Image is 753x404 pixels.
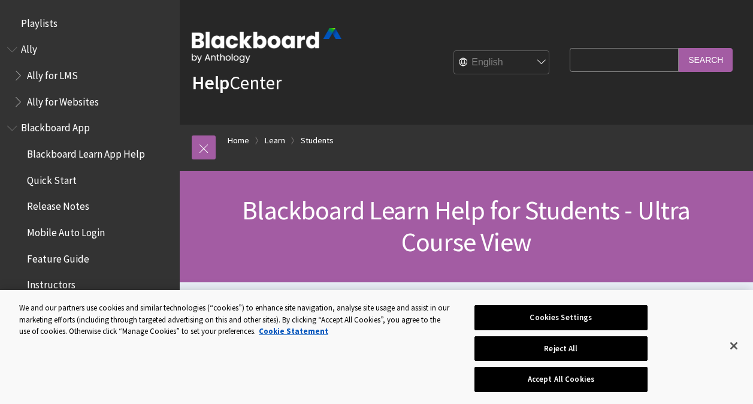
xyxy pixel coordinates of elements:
span: Ally [21,40,37,56]
span: Ally for LMS [27,65,78,82]
nav: Book outline for Playlists [7,13,173,34]
button: Cookies Settings [474,305,648,330]
strong: Help [192,71,229,95]
div: We and our partners use cookies and similar technologies (“cookies”) to enhance site navigation, ... [19,302,452,337]
a: HelpCenter [192,71,282,95]
select: Site Language Selector [454,51,550,75]
button: Close [721,333,747,359]
span: Release Notes [27,197,89,213]
a: More information about your privacy, opens in a new tab [259,326,328,336]
a: Home [228,133,249,148]
span: Quick Start [27,170,77,186]
nav: Book outline for Anthology Ally Help [7,40,173,112]
button: Reject All [474,336,648,361]
span: Ally for Websites [27,92,99,108]
span: Blackboard App [21,118,90,134]
a: Learn [265,133,285,148]
span: Playlists [21,13,58,29]
button: Accept All Cookies [474,367,648,392]
span: Instructors [27,275,75,291]
span: Blackboard Learn App Help [27,144,145,160]
img: Blackboard by Anthology [192,28,341,63]
span: Feature Guide [27,249,89,265]
input: Search [679,48,733,71]
span: Blackboard Learn Help for Students - Ultra Course View [242,194,690,258]
a: Students [301,133,334,148]
span: Mobile Auto Login [27,222,105,239]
